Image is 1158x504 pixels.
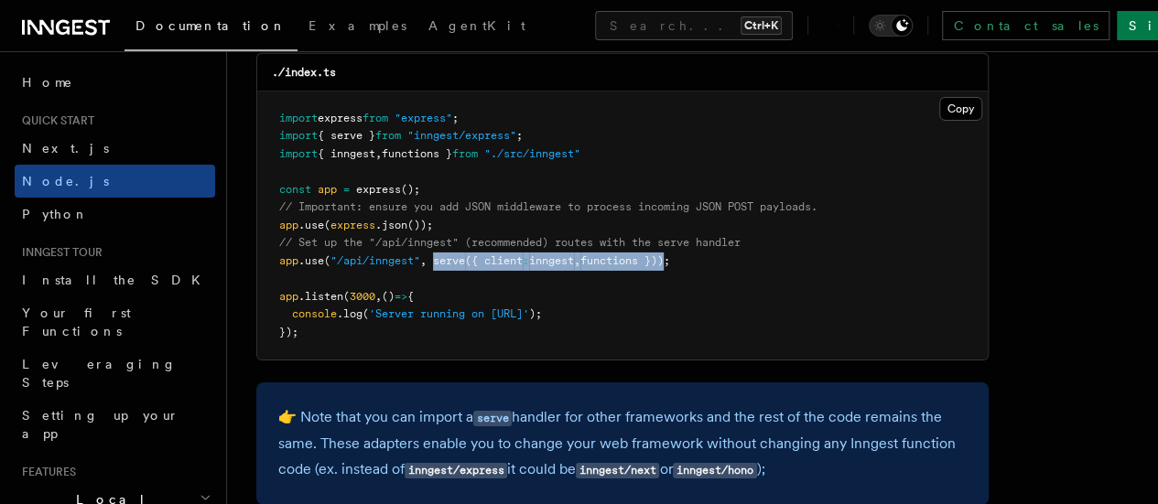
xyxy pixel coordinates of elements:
a: Examples [298,5,417,49]
span: => [395,290,407,303]
span: app [279,254,298,267]
span: app [318,183,337,196]
span: Home [22,73,73,91]
button: Copy [939,97,982,121]
span: ; [452,112,459,124]
a: Install the SDK [15,263,215,296]
span: import [279,129,318,142]
span: Python [22,207,89,221]
code: inngest/express [405,463,507,478]
span: Quick start [15,113,94,128]
span: console [292,307,337,320]
span: ( [363,307,369,320]
span: .use [298,254,324,267]
span: .listen [298,290,343,303]
span: functions })); [580,254,670,267]
span: , [420,254,427,267]
code: inngest/next [576,463,659,478]
span: Install the SDK [22,273,211,287]
span: functions } [382,147,452,160]
span: const [279,183,311,196]
span: "/api/inngest" [330,254,420,267]
span: Node.js [22,174,109,188]
span: inngest [529,254,574,267]
span: ( [343,290,350,303]
span: serve [433,254,465,267]
span: import [279,112,318,124]
a: Node.js [15,165,215,198]
a: Contact sales [942,11,1109,40]
span: Inngest tour [15,245,103,260]
a: Python [15,198,215,231]
span: app [279,290,298,303]
span: // Set up the "/api/inngest" (recommended) routes with the serve handler [279,236,741,249]
span: () [382,290,395,303]
span: // Important: ensure you add JSON middleware to process incoming JSON POST payloads. [279,200,817,213]
span: express [330,219,375,231]
a: Home [15,66,215,99]
p: 👉 Note that you can import a handler for other frameworks and the rest of the code remains the sa... [278,404,967,483]
span: Setting up your app [22,408,179,441]
span: { [407,290,414,303]
span: Your first Functions [22,306,131,338]
a: Setting up your app [15,399,215,450]
span: .log [337,307,363,320]
span: from [363,112,388,124]
span: Examples [308,18,406,33]
button: Search...Ctrl+K [595,11,793,40]
kbd: Ctrl+K [741,16,782,35]
a: Leveraging Steps [15,348,215,399]
span: from [452,147,478,160]
span: { inngest [318,147,375,160]
span: , [375,147,382,160]
a: Documentation [124,5,298,51]
span: express [356,183,401,196]
a: Next.js [15,132,215,165]
span: app [279,219,298,231]
code: ./index.ts [272,66,336,79]
span: ( [324,254,330,267]
code: inngest/hono [673,463,756,478]
span: : [523,254,529,267]
span: .json [375,219,407,231]
span: ({ client [465,254,523,267]
span: AgentKit [428,18,525,33]
button: Toggle dark mode [869,15,913,37]
span: Next.js [22,141,109,155]
a: Your first Functions [15,296,215,348]
span: "inngest/express" [407,129,516,142]
span: "./src/inngest" [484,147,580,160]
span: 3000 [350,290,375,303]
span: }); [279,326,298,338]
span: 'Server running on [URL]' [369,307,529,320]
span: Leveraging Steps [22,357,177,390]
span: ( [324,219,330,231]
span: , [574,254,580,267]
span: ); [529,307,542,320]
a: serve [473,408,512,425]
span: { serve } [318,129,375,142]
span: , [375,290,382,303]
span: express [318,112,363,124]
span: ; [516,129,523,142]
span: .use [298,219,324,231]
span: import [279,147,318,160]
a: AgentKit [417,5,536,49]
span: from [375,129,401,142]
code: serve [473,411,512,426]
span: "express" [395,112,452,124]
span: ()); [407,219,433,231]
span: Documentation [135,18,287,33]
span: = [343,183,350,196]
span: Features [15,465,76,479]
span: (); [401,183,420,196]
